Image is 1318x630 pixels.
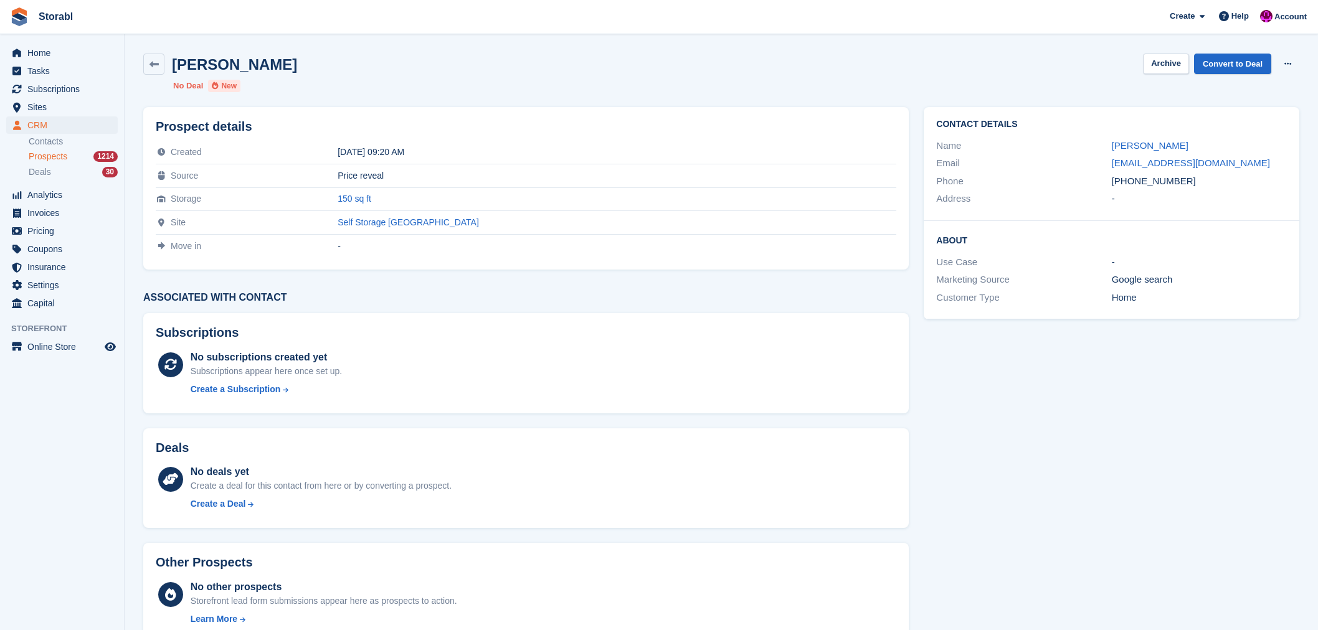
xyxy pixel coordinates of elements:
[6,294,118,312] a: menu
[6,98,118,116] a: menu
[6,204,118,222] a: menu
[1143,54,1189,74] button: Archive
[6,222,118,240] a: menu
[156,326,896,340] h2: Subscriptions
[93,151,118,162] div: 1214
[1112,157,1270,168] a: [EMAIL_ADDRESS][DOMAIN_NAME]
[191,613,237,626] div: Learn More
[29,166,51,178] span: Deals
[27,116,102,134] span: CRM
[936,192,1111,206] div: Address
[156,441,189,455] h2: Deals
[173,80,203,92] li: No Deal
[27,294,102,312] span: Capital
[1170,10,1195,22] span: Create
[191,350,343,365] div: No subscriptions created yet
[29,151,67,162] span: Prospects
[936,255,1111,270] div: Use Case
[1194,54,1271,74] a: Convert to Deal
[936,156,1111,171] div: Email
[208,80,240,92] li: New
[191,383,281,396] div: Create a Subscription
[1112,255,1287,270] div: -
[936,120,1287,129] h2: Contact Details
[936,273,1111,287] div: Marketing Source
[171,241,201,251] span: Move in
[191,580,457,595] div: No other prospects
[27,98,102,116] span: Sites
[6,276,118,294] a: menu
[11,322,124,335] span: Storefront
[29,136,118,148] a: Contacts
[338,241,896,251] div: -
[936,139,1111,153] div: Name
[156,120,896,134] h2: Prospect details
[171,147,202,157] span: Created
[27,44,102,62] span: Home
[338,171,896,181] div: Price reveal
[6,186,118,204] a: menu
[171,217,186,227] span: Site
[34,6,78,27] a: Storabl
[27,204,102,222] span: Invoices
[6,338,118,355] a: menu
[191,479,452,492] div: Create a deal for this contact from here or by converting a prospect.
[191,595,457,608] div: Storefront lead form submissions appear here as prospects to action.
[102,167,118,177] div: 30
[27,338,102,355] span: Online Store
[27,222,102,240] span: Pricing
[6,258,118,276] a: menu
[6,62,118,80] a: menu
[6,80,118,98] a: menu
[1112,140,1188,151] a: [PERSON_NAME]
[1112,291,1287,305] div: Home
[338,194,371,204] a: 150 sq ft
[6,116,118,134] a: menu
[936,233,1287,246] h2: About
[1112,192,1287,206] div: -
[27,276,102,294] span: Settings
[103,339,118,354] a: Preview store
[171,171,198,181] span: Source
[1112,273,1287,287] div: Google search
[191,383,343,396] a: Create a Subscription
[29,166,118,179] a: Deals 30
[27,62,102,80] span: Tasks
[171,194,201,204] span: Storage
[156,555,253,570] h2: Other Prospects
[191,613,457,626] a: Learn More
[6,44,118,62] a: menu
[27,186,102,204] span: Analytics
[1112,174,1287,189] div: [PHONE_NUMBER]
[191,497,246,510] div: Create a Deal
[27,240,102,258] span: Coupons
[191,365,343,378] div: Subscriptions appear here once set up.
[191,464,452,479] div: No deals yet
[191,497,452,510] a: Create a Deal
[1231,10,1249,22] span: Help
[29,150,118,163] a: Prospects 1214
[936,291,1111,305] div: Customer Type
[1260,10,1273,22] img: Helen Morton
[27,258,102,276] span: Insurance
[10,7,29,26] img: stora-icon-8386f47178a22dfd0bd8f6a31ec36ba5ce8667c1dd55bd0f319d3a0aa187defe.svg
[936,174,1111,189] div: Phone
[1274,11,1307,23] span: Account
[6,240,118,258] a: menu
[338,217,479,227] a: Self Storage [GEOGRAPHIC_DATA]
[143,292,909,303] h3: Associated with contact
[172,56,297,73] h2: [PERSON_NAME]
[27,80,102,98] span: Subscriptions
[338,147,896,157] div: [DATE] 09:20 AM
